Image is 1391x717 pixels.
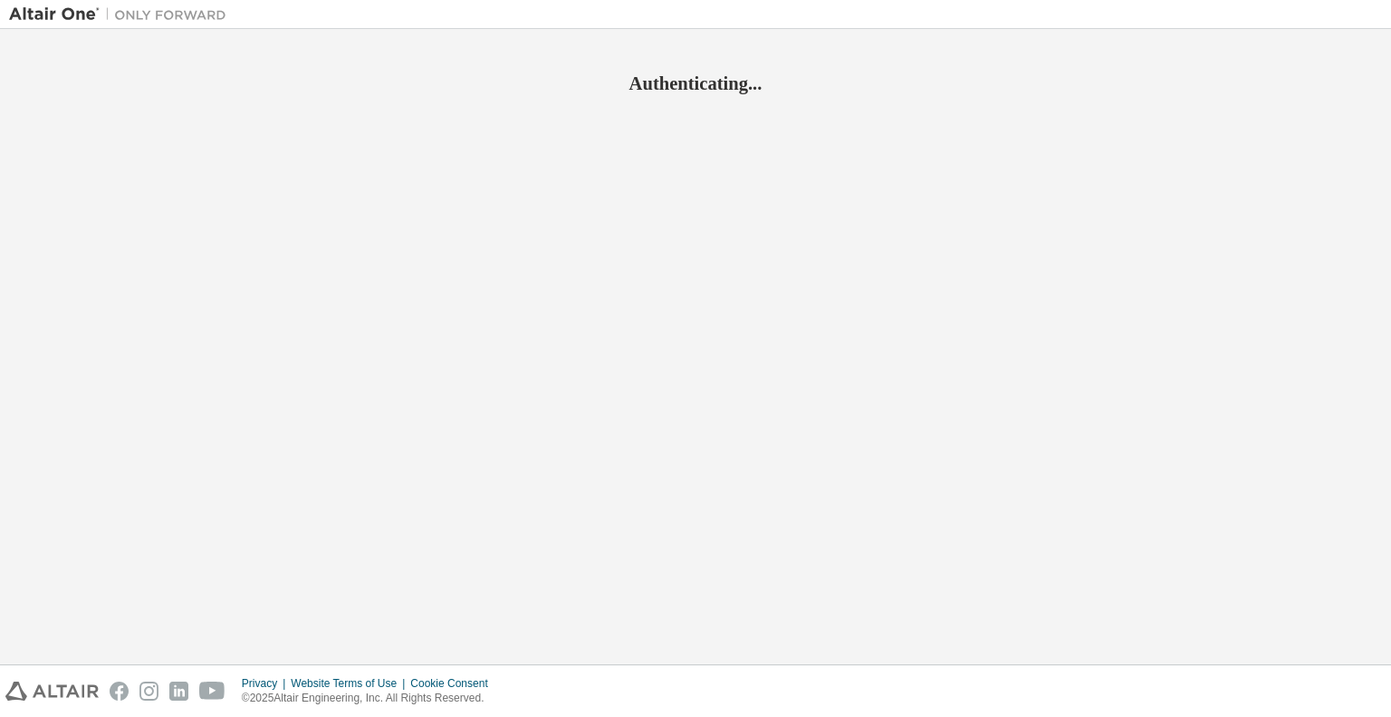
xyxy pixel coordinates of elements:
[169,682,188,701] img: linkedin.svg
[410,676,498,691] div: Cookie Consent
[9,72,1382,95] h2: Authenticating...
[9,5,235,24] img: Altair One
[242,676,291,691] div: Privacy
[291,676,410,691] div: Website Terms of Use
[199,682,225,701] img: youtube.svg
[242,691,499,706] p: © 2025 Altair Engineering, Inc. All Rights Reserved.
[110,682,129,701] img: facebook.svg
[5,682,99,701] img: altair_logo.svg
[139,682,158,701] img: instagram.svg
